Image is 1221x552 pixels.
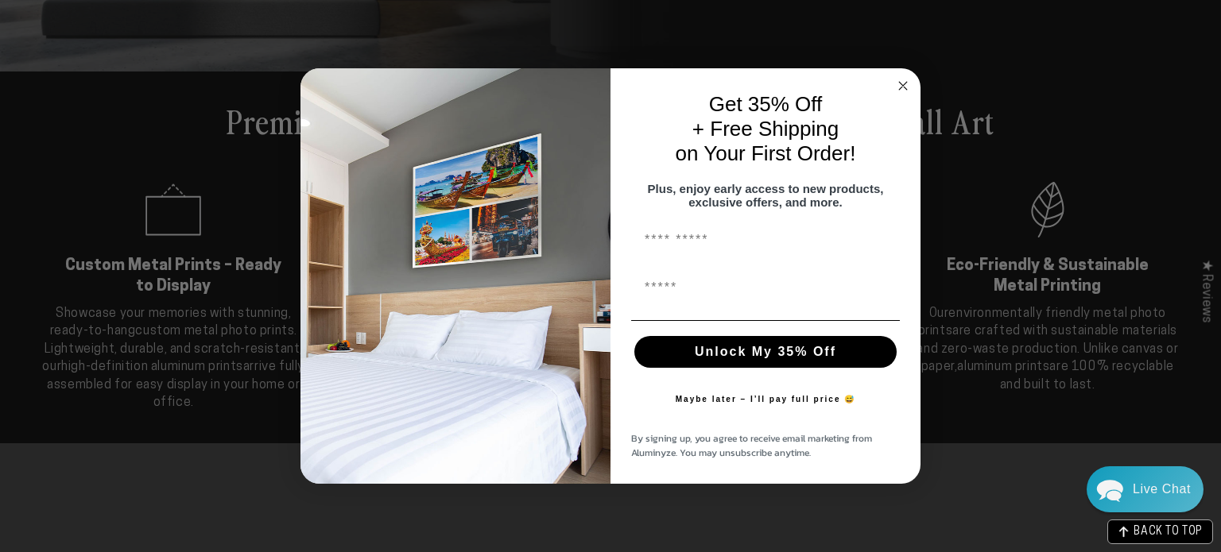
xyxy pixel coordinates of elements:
[676,141,856,165] span: on Your First Order!
[631,320,900,321] img: underline
[631,431,872,460] span: By signing up, you agree to receive email marketing from Aluminyze. You may unsubscribe anytime.
[1133,466,1191,512] div: Contact Us Directly
[1134,527,1203,538] span: BACK TO TOP
[709,92,823,116] span: Get 35% Off
[634,336,897,368] button: Unlock My 35% Off
[668,384,864,415] button: Maybe later – I’ll pay full price 😅
[893,76,913,95] button: Close dialog
[648,182,884,209] span: Plus, enjoy early access to new products, exclusive offers, and more.
[692,117,839,141] span: + Free Shipping
[300,68,610,484] img: 728e4f65-7e6c-44e2-b7d1-0292a396982f.jpeg
[1087,466,1204,512] div: Chat widget toggle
